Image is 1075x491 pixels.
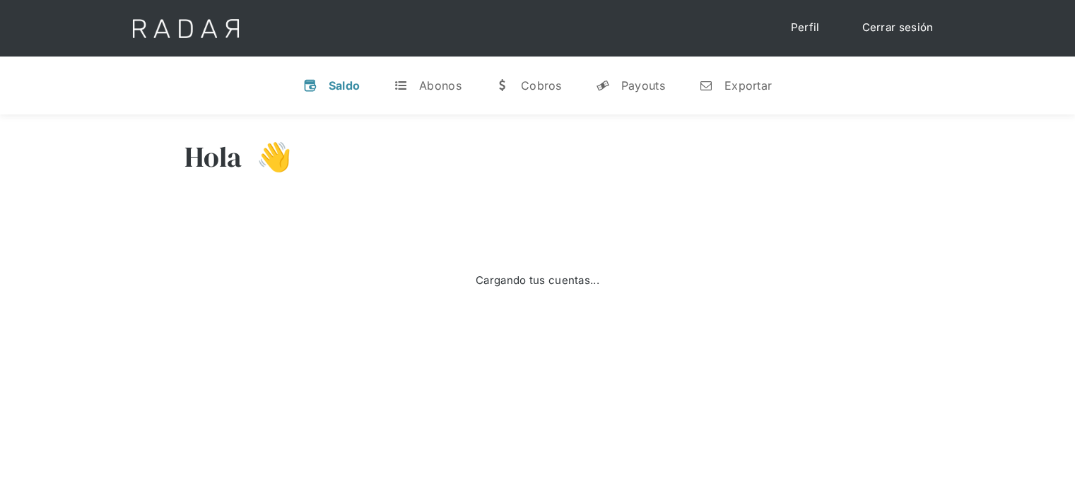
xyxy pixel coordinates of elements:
div: Cargando tus cuentas... [476,273,599,289]
div: Cobros [521,78,562,93]
div: Saldo [329,78,360,93]
div: Payouts [621,78,665,93]
a: Perfil [777,14,834,42]
h3: 👋 [242,139,292,174]
a: Cerrar sesión [848,14,948,42]
div: t [394,78,408,93]
div: n [699,78,713,93]
div: v [303,78,317,93]
div: Exportar [724,78,772,93]
div: y [596,78,610,93]
h3: Hola [184,139,242,174]
div: w [495,78,510,93]
div: Abonos [419,78,462,93]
